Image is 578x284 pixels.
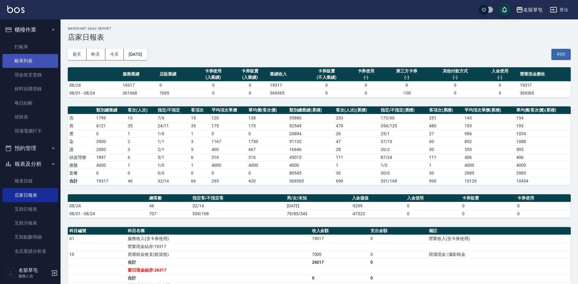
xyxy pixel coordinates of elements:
[2,174,58,188] a: 報表目錄
[310,227,369,235] th: 收入金額
[350,202,406,210] td: -9299
[68,130,95,138] td: 燙
[210,138,247,145] td: 1167
[156,106,190,114] th: 指定/不指定
[463,169,515,177] td: 2985
[126,169,156,177] td: 0
[515,169,571,177] td: 2985
[379,130,428,138] td: 25 / 1
[461,210,516,218] td: 0
[428,138,463,145] td: 60
[2,96,58,110] a: 每日結帳
[515,153,571,161] td: 406
[2,82,58,96] a: 材料自購登錄
[2,188,58,202] a: 店家日報表
[350,210,406,218] td: -47323
[406,202,461,210] td: 0
[148,194,191,202] th: 總客數
[189,122,210,130] td: 35
[379,153,428,161] td: 87 / 24
[268,89,305,97] td: 369365
[288,177,334,185] td: 369365
[210,122,247,130] td: 175
[68,27,571,31] h2: Merchant Daily Report
[232,89,268,97] td: 0
[288,114,334,122] td: 35880
[518,81,571,89] td: 19317
[288,122,334,130] td: 92549
[126,227,310,235] th: 科目名稱
[515,161,571,169] td: 4000
[310,250,369,258] td: 7000
[334,130,379,138] td: 26
[232,81,268,89] td: 0
[379,145,428,153] td: 26 / 2
[2,244,58,258] a: 全店業績分析表
[68,153,95,161] td: 頭皮理療
[247,169,288,177] td: 0
[158,81,195,89] td: 0
[210,145,247,153] td: 400
[369,227,427,235] th: 支出金額
[156,153,190,161] td: 5 / 1
[379,122,428,130] td: 354 / 125
[551,49,571,60] button: 列印
[95,130,126,138] td: 0
[268,81,305,89] td: 19317
[369,235,427,242] td: 0
[2,22,58,38] button: 櫃檯作業
[247,122,288,130] td: 175
[121,81,158,89] td: 19317
[126,266,310,274] td: 當日現金結存:26317
[191,194,285,202] th: 指定客/不指定客
[463,177,515,185] td: 10129
[379,114,428,122] td: 173 / 60
[68,210,148,218] td: 08/01 - 08/24
[428,106,463,114] th: 客項次(累積)
[247,161,288,169] td: 4000
[195,89,232,97] td: 0
[288,130,334,138] td: 26894
[334,114,379,122] td: 233
[126,153,156,161] td: 6
[126,274,310,282] td: 合計
[126,138,156,145] td: 2
[68,202,148,210] td: 08/24
[189,114,210,122] td: 15
[515,138,571,145] td: 1088
[429,89,481,97] td: 0
[431,74,480,81] div: (-)
[428,153,463,161] td: 111
[148,202,191,210] td: 46
[518,89,571,97] td: 369265
[233,74,267,81] div: (入業績)
[247,138,288,145] td: 1750
[384,89,429,97] td: -100
[268,67,305,82] th: 業績收入
[334,122,379,130] td: 479
[158,67,195,82] th: 店販業績
[516,210,571,218] td: 0
[463,138,515,145] td: 852
[285,194,350,202] th: 男/女/未知
[156,169,190,177] td: 0 / 0
[481,89,518,97] td: 0
[18,267,49,273] h5: 名留草屯
[2,40,58,54] a: 打帳單
[516,202,571,210] td: 0
[515,106,571,114] th: 單均價(客次價)(累積)
[307,68,346,74] div: 卡券販賣
[288,161,334,169] td: 4000
[518,67,571,82] th: 營業現金應收
[121,89,158,97] td: 361668
[210,177,247,185] td: 293
[126,130,156,138] td: 1
[463,130,515,138] td: 996
[428,130,463,138] td: 27
[463,161,515,169] td: 4000
[156,130,190,138] td: 1 / 0
[2,140,58,156] button: 預約管理
[428,114,463,122] td: 251
[191,210,285,218] td: 539/168
[310,235,369,242] td: 19317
